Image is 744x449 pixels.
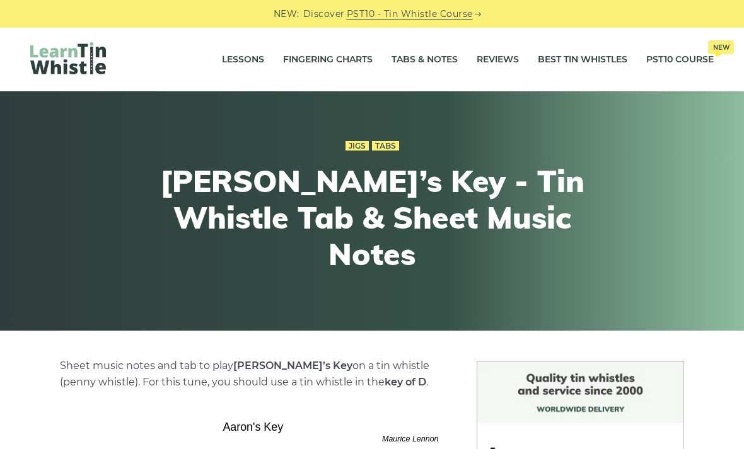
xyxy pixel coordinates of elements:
[372,141,399,151] a: Tabs
[233,360,352,372] strong: [PERSON_NAME]’s Key
[140,163,604,272] h1: [PERSON_NAME]’s Key - Tin Whistle Tab & Sheet Music Notes
[392,44,458,76] a: Tabs & Notes
[646,44,714,76] a: PST10 CourseNew
[346,141,369,151] a: Jigs
[538,44,627,76] a: Best Tin Whistles
[60,358,446,390] p: Sheet music notes and tab to play on a tin whistle (penny whistle). For this tune, you should use...
[385,376,426,388] strong: key of D
[222,44,264,76] a: Lessons
[283,44,373,76] a: Fingering Charts
[30,42,106,74] img: LearnTinWhistle.com
[477,44,519,76] a: Reviews
[708,40,734,54] span: New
